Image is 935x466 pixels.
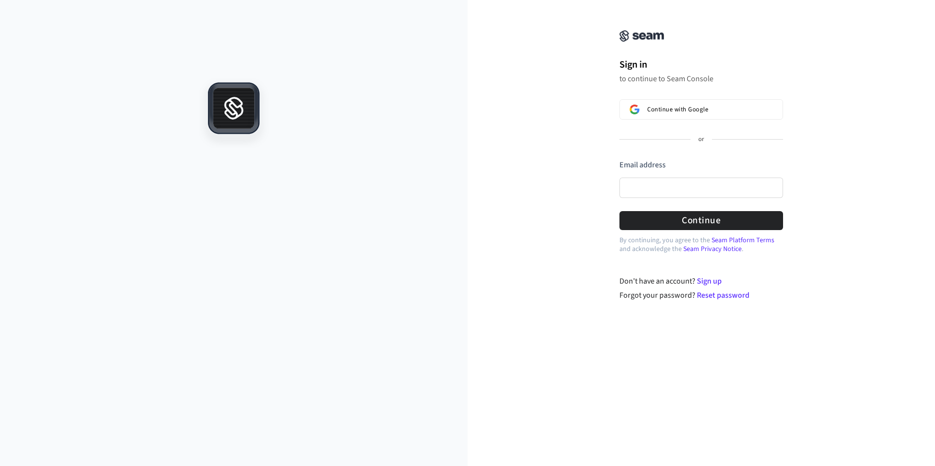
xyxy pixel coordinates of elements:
[698,135,704,144] p: or
[619,57,783,72] h1: Sign in
[711,235,774,245] a: Seam Platform Terms
[619,30,664,42] img: Seam Console
[619,160,666,170] label: Email address
[619,275,784,287] div: Don't have an account?
[647,106,708,113] span: Continue with Google
[619,211,783,230] button: Continue
[697,276,722,287] a: Sign up
[683,244,742,254] a: Seam Privacy Notice
[619,74,783,84] p: to continue to Seam Console
[630,105,639,114] img: Sign in with Google
[619,99,783,120] button: Sign in with GoogleContinue with Google
[619,236,783,253] p: By continuing, you agree to the and acknowledge the .
[697,290,749,301] a: Reset password
[619,289,784,301] div: Forgot your password?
